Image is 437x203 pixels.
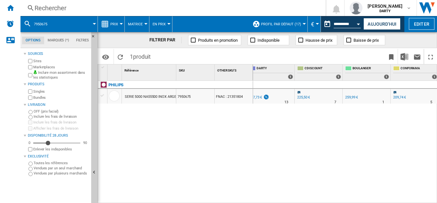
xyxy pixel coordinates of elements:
[153,16,169,32] button: En Prix
[248,35,289,45] button: Indisponible
[28,110,33,114] input: OFF (prix facial)
[109,64,122,74] div: Sort None
[261,16,304,32] button: Profil par défaut (17)
[198,38,238,43] span: Produits en promotion
[258,38,280,43] span: Indisponible
[363,18,401,30] button: Aujourd'hui
[379,9,391,13] b: DARTY
[392,94,406,101] div: 209,74 €
[249,95,262,99] div: 217,73 €
[311,21,314,28] span: €
[24,16,94,32] div: 7950675
[114,49,127,64] button: Recharger
[216,64,253,74] div: Sort None
[123,64,176,74] div: Référence Sort None
[393,95,406,99] div: 209,74 €
[179,69,185,72] span: SKU
[217,69,236,72] span: OTHER SKU'S
[34,109,89,114] label: OFF (prix facial)
[430,99,432,106] div: Délai de livraison : 5 jours
[178,64,214,74] div: SKU Sort None
[101,16,121,32] div: Prix
[311,16,317,32] button: €
[82,140,89,145] div: 90
[22,37,44,44] md-tab-item: Options
[353,66,389,72] span: BOULANGER
[127,49,154,63] span: 1
[296,64,342,80] div: CDISCOUNT 1 offers sold by CDISCOUNT
[35,4,309,13] div: Rechercher
[133,53,151,60] span: produit
[382,99,384,106] div: Délai de livraison : 1 jour
[128,22,143,26] span: Matrice
[33,120,89,125] label: Inclure les frais de livraison
[321,18,334,30] button: md-calendar
[28,172,33,176] input: Vendues par plusieurs marchands
[306,38,332,43] span: Hausse de prix
[99,51,112,63] button: Options
[216,64,253,74] div: OTHER SKU'S Sort None
[33,59,89,63] label: Sites
[125,89,181,104] div: SERIE 5000 NA55500 INOX ARGENT
[91,32,99,44] button: Masquer
[33,89,89,94] label: Singles
[33,147,89,152] label: Enlever les indisponibles
[28,89,32,94] input: Singles
[128,16,146,32] div: Matrice
[34,22,47,26] span: 7950675
[33,95,89,100] label: Bundles
[110,22,118,26] span: Prix
[33,126,89,131] label: Afficher les frais de livraison
[27,140,32,145] div: 0
[344,94,358,101] div: 259,99 €
[28,115,33,119] input: Inclure les frais de livraison
[261,22,301,26] span: Profil par défaut (17)
[33,70,37,74] img: mysite-bg-18x18.png
[284,99,288,106] div: Délai de livraison : 13 jours
[263,94,269,100] img: promotionV3.png
[149,37,182,43] div: FILTRER PAR
[28,65,32,69] input: Marketplaces
[28,96,32,100] input: Bundles
[257,66,293,72] span: DARTY
[288,74,293,79] div: 1 offers sold by DARTY
[28,154,89,159] div: Exclusivité
[34,114,89,119] label: Inclure les frais de livraison
[34,161,89,165] label: Toutes les références
[110,16,121,32] button: Prix
[409,18,434,30] button: Editer
[28,162,33,166] input: Toutes les références
[28,133,89,138] div: Disponibilité 28 Jours
[344,35,385,45] button: Baisse de prix
[28,120,32,124] input: Inclure les frais de livraison
[178,64,214,74] div: Sort None
[108,81,123,89] div: Cliquez pour filtrer sur cette marque
[28,126,32,131] input: Afficher les frais de livraison
[6,20,14,28] img: alerts-logo.svg
[296,94,310,101] div: 225,50 €
[368,3,402,9] span: [PERSON_NAME]
[432,74,437,79] div: 1 offers sold by CONFORAMA
[153,22,166,26] span: En Prix
[344,64,390,80] div: BOULANGER 1 offers sold by BOULANGER
[353,17,364,29] button: Open calendar
[123,64,176,74] div: Sort None
[44,37,73,44] md-tab-item: Marques (*)
[188,35,241,45] button: Produits en promotion
[297,95,310,99] div: 225,50 €
[401,66,437,72] span: CONFORAMA
[334,99,336,106] div: Délai de livraison : 7 jours
[336,74,341,79] div: 1 offers sold by CDISCOUNT
[248,94,269,101] div: 217,73 €
[385,49,398,64] button: Créer un favoris
[28,59,32,63] input: Sites
[411,49,424,64] button: Envoyer ce rapport par email
[124,69,139,72] span: Référence
[248,64,294,80] div: DARTY 1 offers sold by DARTY
[28,71,32,79] input: Inclure mon assortiment dans les statistiques
[350,2,362,14] img: profile.jpg
[345,95,358,99] div: 259,99 €
[305,66,341,72] span: CDISCOUNT
[33,140,80,146] md-slider: Disponibilité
